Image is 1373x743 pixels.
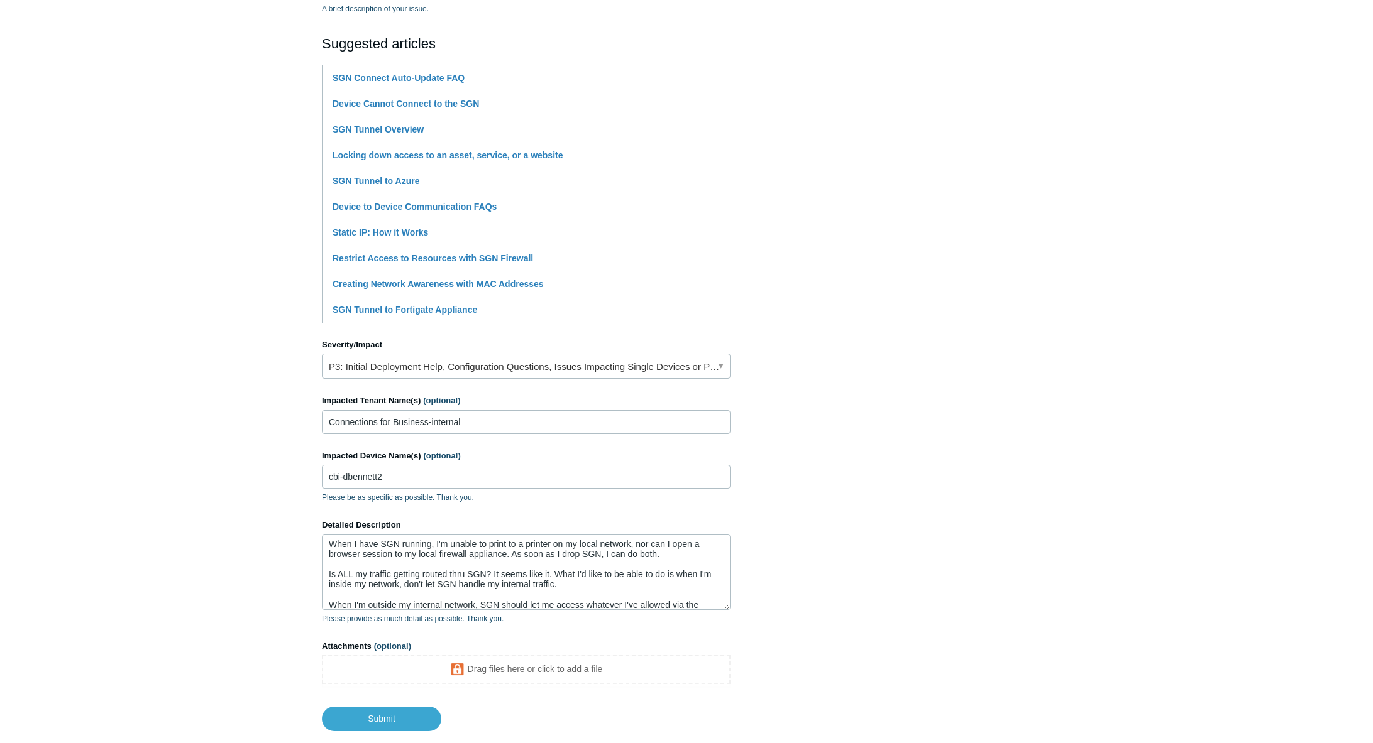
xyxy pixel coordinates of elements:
h2: Suggested articles [322,33,731,54]
a: Static IP: How it Works [333,227,428,237]
a: SGN Tunnel Overview [333,124,424,134]
span: (optional) [374,641,411,651]
p: Please provide as much detail as possible. Thank you. [322,613,731,624]
span: (optional) [424,451,461,460]
a: Device to Device Communication FAQs [333,202,497,212]
a: Device Cannot Connect to the SGN [333,99,479,109]
label: Impacted Tenant Name(s) [322,394,731,407]
input: Submit [322,707,441,730]
a: SGN Tunnel to Azure [333,176,419,186]
a: P3: Initial Deployment Help, Configuration Questions, Issues Impacting Single Devices or Past Out... [322,354,731,379]
a: SGN Connect Auto-Update FAQ [333,73,465,83]
span: (optional) [423,396,460,405]
label: Severity/Impact [322,339,731,351]
a: Restrict Access to Resources with SGN Firewall [333,253,533,263]
p: A brief description of your issue. [322,3,731,14]
label: Attachments [322,640,731,653]
p: Please be as specific as possible. Thank you. [322,492,731,503]
a: Creating Network Awareness with MAC Addresses [333,279,544,289]
a: Locking down access to an asset, service, or a website [333,150,563,160]
label: Impacted Device Name(s) [322,450,731,462]
label: Detailed Description [322,519,731,531]
a: SGN Tunnel to Fortigate Appliance [333,305,477,315]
